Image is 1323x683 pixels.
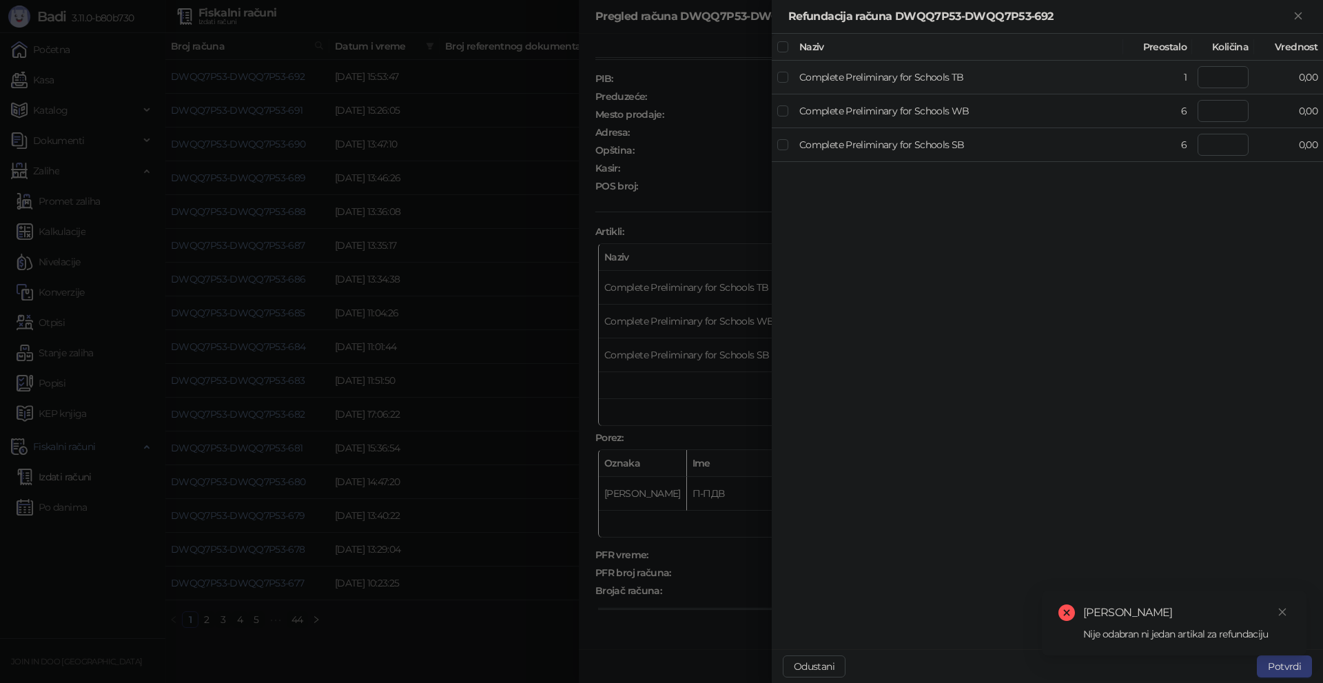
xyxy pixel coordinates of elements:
th: Naziv [794,34,1123,61]
td: Complete Preliminary for Schools WB [794,94,1123,128]
td: 0,00 [1254,61,1323,94]
div: [PERSON_NAME] [1083,604,1290,621]
td: 0,00 [1254,128,1323,162]
td: 6 [1123,128,1192,162]
td: Complete Preliminary for Schools SB [794,128,1123,162]
th: Preostalo [1123,34,1192,61]
td: Complete Preliminary for Schools TB [794,61,1123,94]
a: Close [1275,604,1290,620]
div: Nije odabran ni jedan artikal za refundaciju [1083,626,1290,642]
th: Vrednost [1254,34,1323,61]
span: close-circle [1058,604,1075,621]
td: 6 [1123,94,1192,128]
button: Odustani [783,655,845,677]
span: close [1278,607,1287,617]
button: Zatvori [1290,8,1306,25]
td: 0,00 [1254,94,1323,128]
td: 1 [1123,61,1192,94]
button: Potvrdi [1257,655,1312,677]
th: Količina [1192,34,1254,61]
div: Refundacija računa DWQQ7P53-DWQQ7P53-692 [788,8,1290,25]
